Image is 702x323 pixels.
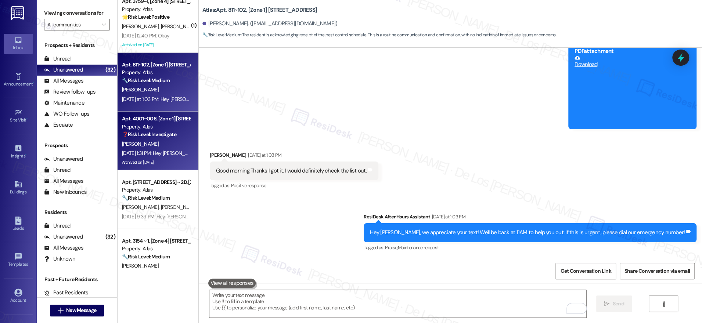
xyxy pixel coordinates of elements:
button: New Message [50,305,104,316]
div: Apt. 4001~006, [Zone 1] [STREET_ADDRESS][PERSON_NAME] [122,115,190,123]
div: [DATE] 9:39 PM: Hey [PERSON_NAME] and [PERSON_NAME], we appreciate your text! We'll be back at 11... [122,213,494,220]
div: Property: Atlas [122,123,190,131]
div: Unanswered [44,233,83,241]
span: Send [613,300,624,308]
div: Unanswered [44,66,83,74]
i:  [58,308,63,313]
div: Unanswered [44,155,83,163]
span: [PERSON_NAME] [122,23,161,30]
span: • [28,261,29,266]
a: Account [4,286,33,306]
div: Property: Atlas [122,186,190,194]
button: Send [596,295,632,312]
div: WO Follow-ups [44,110,89,118]
a: Download [575,55,685,68]
div: Apt. [STREET_ADDRESS] ~ 2D, [Zone 1] [STREET_ADDRESS] [122,178,190,186]
strong: ❓ Risk Level: Investigate [122,131,176,138]
div: Archived on [DATE] [121,40,191,50]
div: (32) [104,64,117,76]
span: Positive response [231,182,266,189]
div: [DATE] at 1:03 PM [430,213,465,221]
span: : The resident is acknowledging receipt of the pest control schedule. This is a routine communica... [202,31,556,39]
button: Get Conversation Link [555,263,616,279]
textarea: To enrich screen reader interactions, please activate Accessibility in Grammarly extension settings [209,290,586,317]
div: Unread [44,222,71,230]
div: Past Residents [44,289,89,297]
span: Share Conversation via email [624,267,690,275]
span: Praise , [385,244,397,251]
div: ResiDesk After Hours Assistant [364,213,696,223]
div: Prospects [37,142,117,149]
a: Site Visit • [4,106,33,126]
div: Property: Atlas [122,245,190,253]
span: • [25,152,26,157]
div: [PERSON_NAME] [210,151,378,161]
span: [PERSON_NAME] [122,141,159,147]
i:  [604,301,609,307]
div: Maintenance [44,99,84,107]
div: Good morning Thanks I got it. I would definitely check the list out. [216,167,367,175]
span: [PERSON_NAME] [122,86,159,93]
label: Viewing conversations for [44,7,110,19]
a: Inbox [4,34,33,54]
div: (32) [104,231,117,243]
div: New Inbounds [44,188,87,196]
div: Prospects + Residents [37,41,117,49]
div: All Messages [44,244,83,252]
div: Escalate [44,121,73,129]
div: Hey [PERSON_NAME], we appreciate your text! We'll be back at 11AM to help you out. If this is urg... [370,229,685,236]
span: • [26,116,28,121]
strong: 🔧 Risk Level: Medium [202,32,241,38]
b: PDF attachment [575,47,613,55]
button: Share Conversation via email [620,263,695,279]
strong: 🔧 Risk Level: Medium [122,77,170,84]
i:  [102,22,106,28]
div: Archived on [DATE] [121,158,191,167]
span: Get Conversation Link [560,267,611,275]
a: Buildings [4,178,33,198]
img: ResiDesk Logo [11,6,26,20]
div: Apt. 811~102, [Zone 1] [STREET_ADDRESS] [122,61,190,69]
div: Past + Future Residents [37,276,117,283]
a: Leads [4,214,33,234]
div: [PERSON_NAME]. ([EMAIL_ADDRESS][DOMAIN_NAME]) [202,20,338,28]
span: New Message [66,306,96,314]
div: Tagged as: [364,242,696,253]
span: [PERSON_NAME] [161,23,197,30]
span: [PERSON_NAME] [161,204,197,210]
span: Maintenance request [398,244,439,251]
input: All communities [47,19,98,30]
div: Residents [37,208,117,216]
strong: 🔧 Risk Level: Medium [122,253,170,260]
span: [PERSON_NAME] [122,204,161,210]
div: All Messages [44,177,83,185]
span: [PERSON_NAME] [122,262,159,269]
a: Templates • [4,250,33,270]
b: Atlas: Apt. 811~102, [Zone 1] [STREET_ADDRESS] [202,6,317,14]
div: Property: Atlas [122,6,190,13]
strong: 🔧 Risk Level: Medium [122,195,170,201]
span: • [33,80,34,86]
strong: 🌟 Risk Level: Positive [122,14,169,20]
div: Unknown [44,255,75,263]
div: Unread [44,55,71,63]
div: Apt. 3154 ~ 1, [Zone 4] [STREET_ADDRESS] [122,237,190,245]
div: Tagged as: [210,180,378,191]
div: [DATE] at 1:03 PM: Hey [PERSON_NAME], we appreciate your text! We'll be back at 11AM to help you ... [122,96,451,102]
a: Insights • [4,142,33,162]
div: Unread [44,166,71,174]
div: Review follow-ups [44,88,96,96]
div: [DATE] 1:31 PM: Hey [PERSON_NAME], we appreciate your text! We'll be back at 11AM to help you out... [122,150,443,156]
div: All Messages [44,77,83,85]
i:  [661,301,666,307]
div: Property: Atlas [122,69,190,76]
div: [DATE] at 1:03 PM [246,151,281,159]
div: [DATE] 12:40 PM: Okay [122,32,169,39]
iframe: Download https://res.cloudinary.com/residesk/image/upload/v1757097211/user-uploads/9341-175709721... [575,69,685,124]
